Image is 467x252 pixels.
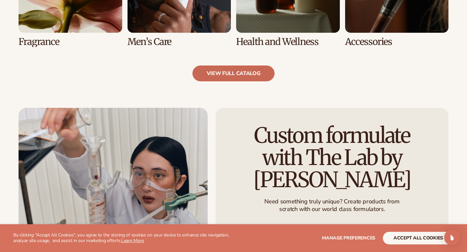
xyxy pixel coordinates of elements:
p: scratch with our world class formulators. [264,205,399,213]
p: Need something truly unique? Create products from [264,198,399,205]
span: Manage preferences [322,235,375,241]
h2: Custom formulate with The Lab by [PERSON_NAME] [234,124,430,191]
a: view full catalog [192,65,275,81]
button: Manage preferences [322,232,375,244]
p: By clicking "Accept All Cookies", you agree to the storing of cookies on your device to enhance s... [13,232,240,244]
button: accept all cookies [383,232,454,244]
div: Open Intercom Messenger [444,230,460,245]
a: Learn More [121,237,144,244]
